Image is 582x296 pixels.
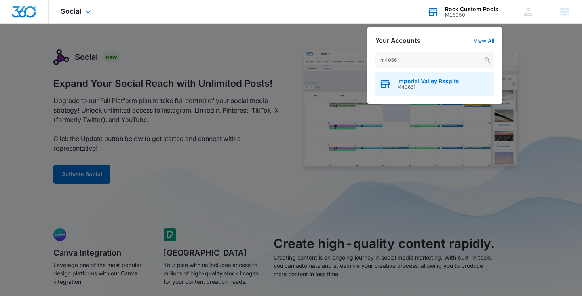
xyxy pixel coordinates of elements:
input: Search Accounts [375,52,494,68]
span: Social [61,7,82,15]
div: account name [445,6,498,12]
h2: Your Accounts [375,37,420,44]
span: M40661 [397,84,459,90]
a: View All [474,37,494,44]
div: account id [445,12,498,18]
span: Imperial Valley Respite [397,78,459,84]
button: Imperial Valley RespiteM40661 [375,72,494,96]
